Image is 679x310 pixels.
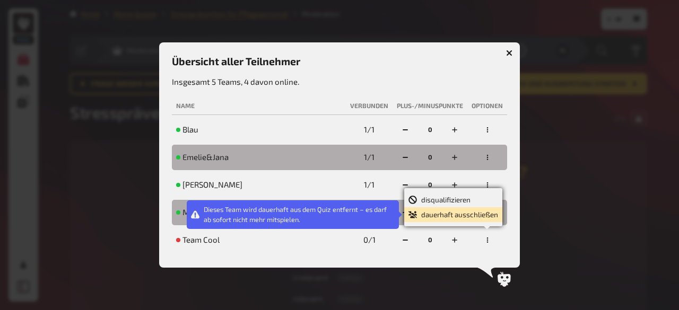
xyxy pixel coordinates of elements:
td: 1 / 1 [346,145,393,170]
span: Team Cool [182,235,220,245]
div: 0 [424,149,436,166]
span: [PERSON_NAME] [182,180,242,190]
div: 0 [424,176,436,193]
td: 1 / 1 [346,117,393,143]
div: dauerhaft ausschließen [408,209,498,220]
th: Plus-/Minuspunkte [393,98,467,115]
td: 1 / 1 [346,172,393,198]
p: Insgesamt 5 Teams, 4 davon online. [172,76,507,88]
span: Emelie&Jana [182,152,229,163]
div: disqualifizieren [408,194,498,205]
span: Blau [182,125,198,135]
div: 0 [424,121,436,138]
h3: Übersicht aller Teilnehmer [172,55,507,67]
th: Verbunden [346,98,393,115]
td: 1 / 1 [346,200,393,225]
th: Name [172,98,346,115]
th: Optionen [467,98,507,115]
td: 0 / 1 [346,227,393,253]
div: 0 [424,232,436,249]
span: Mo [182,207,194,218]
